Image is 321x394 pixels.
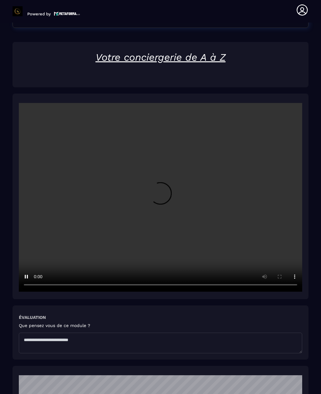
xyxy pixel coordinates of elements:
[19,315,46,320] h6: Évaluation
[27,12,51,16] p: Powered by
[19,323,90,328] h5: Que pensez vous de ce module ?
[54,11,80,16] img: logo
[13,6,23,16] img: logo-branding
[96,51,226,63] u: Votre conciergerie de A à Z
